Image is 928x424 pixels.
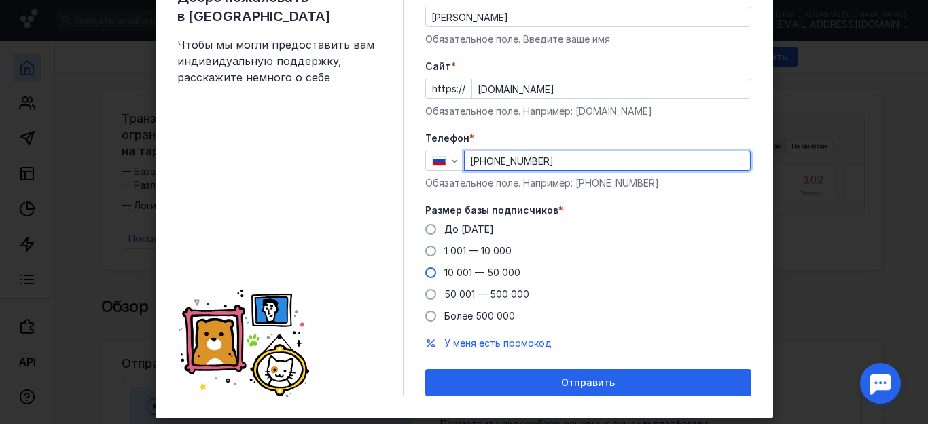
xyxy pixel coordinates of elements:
span: 50 001 — 500 000 [444,288,529,300]
span: До [DATE] [444,223,494,235]
div: Обязательное поле. Введите ваше имя [425,33,751,46]
button: У меня есть промокод [444,336,552,350]
span: Cайт [425,60,451,73]
button: Отправить [425,369,751,396]
span: Более 500 000 [444,310,515,322]
span: Телефон [425,132,469,145]
span: 10 001 — 50 000 [444,267,520,278]
span: Чтобы мы могли предоставить вам индивидуальную поддержку, расскажите немного о себе [177,37,381,85]
span: Отправить [561,377,615,389]
span: У меня есть промокод [444,337,552,349]
div: Обязательное поле. Например: [PHONE_NUMBER] [425,176,751,190]
span: 1 001 — 10 000 [444,245,512,256]
div: Обязательное поле. Например: [DOMAIN_NAME] [425,104,751,118]
span: Размер базы подписчиков [425,204,558,217]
